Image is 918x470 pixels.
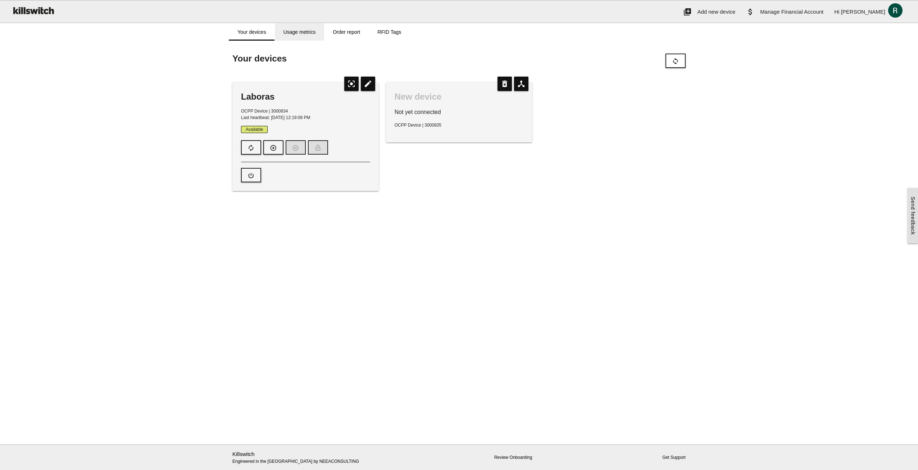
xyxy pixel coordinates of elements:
i: play_circle_outline [270,141,277,155]
i: delete_forever [497,77,512,91]
i: power_settings_new [247,169,255,182]
p: Engineered in the [GEOGRAPHIC_DATA] by NEEACONSULTING [232,450,379,465]
a: Review Onboarding [494,455,532,460]
i: attach_money [746,0,755,23]
span: OCPP Device | 3000834 [241,109,288,114]
i: sync [672,54,679,68]
p: Not yet connected [395,108,524,117]
button: sync [665,54,686,68]
img: ks-logo-black-160-b.png [11,0,55,20]
span: [PERSON_NAME] [841,9,885,15]
div: New device [395,91,524,102]
i: center_focus_strong [344,77,359,91]
button: power_settings_new [241,168,261,182]
span: OCPP Device | 3000835 [395,123,441,128]
a: Your devices [229,23,275,41]
div: Laboras [241,91,370,102]
span: Your devices [232,54,287,63]
a: Usage metrics [275,23,324,41]
a: Order report [324,23,369,41]
span: Add new device [697,9,735,15]
a: Get Support [662,455,686,460]
a: Send feedback [908,188,918,243]
i: autorenew [247,141,255,155]
span: Available [241,126,268,133]
a: RFID Tags [369,23,410,41]
button: autorenew [241,140,261,155]
button: play_circle_outline [263,140,283,155]
span: Last heartbeat: [DATE] 12:19:08 PM [241,115,310,120]
i: edit [361,77,375,91]
i: device_hub [514,77,528,91]
i: add_to_photos [683,0,692,23]
img: ACg8ocK2Jrgv-NoyzcfeTPssR0RFM1-LuJUSD78phVVfqF40IWzBLg=s96-c [885,0,905,20]
span: Hi [834,9,839,15]
span: Manage Financial Account [760,9,823,15]
a: Killswitch [232,451,255,457]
